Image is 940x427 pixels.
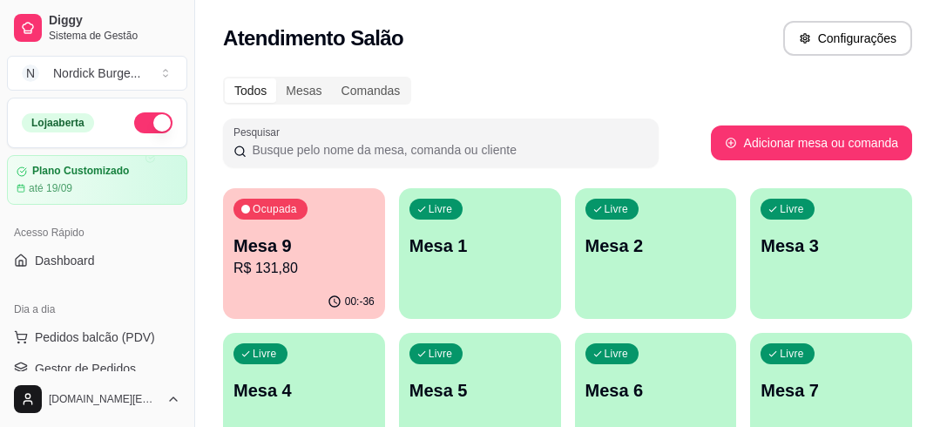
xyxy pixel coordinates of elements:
p: Mesa 2 [585,234,727,258]
p: Livre [429,202,453,216]
p: Mesa 5 [409,378,551,403]
button: Select a team [7,56,187,91]
p: Mesa 7 [761,378,902,403]
span: N [22,64,39,82]
a: Gestor de Pedidos [7,355,187,383]
p: Mesa 9 [233,234,375,258]
button: LivreMesa 2 [575,188,737,319]
button: [DOMAIN_NAME][EMAIL_ADDRESS][DOMAIN_NAME] [7,378,187,420]
div: Nordick Burge ... [53,64,140,82]
p: Livre [780,347,804,361]
a: DiggySistema de Gestão [7,7,187,49]
p: 00:-36 [345,295,375,308]
p: Livre [429,347,453,361]
div: Acesso Rápido [7,219,187,247]
span: Dashboard [35,252,95,269]
h2: Atendimento Salão [223,24,403,52]
p: Mesa 4 [233,378,375,403]
span: Diggy [49,13,180,29]
p: Livre [605,347,629,361]
div: Dia a dia [7,295,187,323]
span: Gestor de Pedidos [35,360,136,377]
button: LivreMesa 1 [399,188,561,319]
button: Alterar Status [134,112,172,133]
a: Plano Customizadoaté 19/09 [7,155,187,205]
p: Livre [605,202,629,216]
label: Pesquisar [233,125,286,139]
div: Todos [225,78,276,103]
span: [DOMAIN_NAME][EMAIL_ADDRESS][DOMAIN_NAME] [49,392,159,406]
input: Pesquisar [247,141,648,159]
p: Mesa 6 [585,378,727,403]
p: Mesa 3 [761,234,902,258]
div: Comandas [332,78,410,103]
div: Loja aberta [22,113,94,132]
p: R$ 131,80 [233,258,375,279]
p: Ocupada [253,202,297,216]
article: Plano Customizado [32,165,129,178]
article: até 19/09 [29,181,72,195]
button: Pedidos balcão (PDV) [7,323,187,351]
p: Livre [780,202,804,216]
div: Mesas [276,78,331,103]
button: Configurações [783,21,912,56]
p: Livre [253,347,277,361]
button: OcupadaMesa 9R$ 131,8000:-36 [223,188,385,319]
span: Sistema de Gestão [49,29,180,43]
span: Pedidos balcão (PDV) [35,329,155,346]
button: Adicionar mesa ou comanda [711,125,912,160]
a: Dashboard [7,247,187,274]
button: LivreMesa 3 [750,188,912,319]
p: Mesa 1 [409,234,551,258]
